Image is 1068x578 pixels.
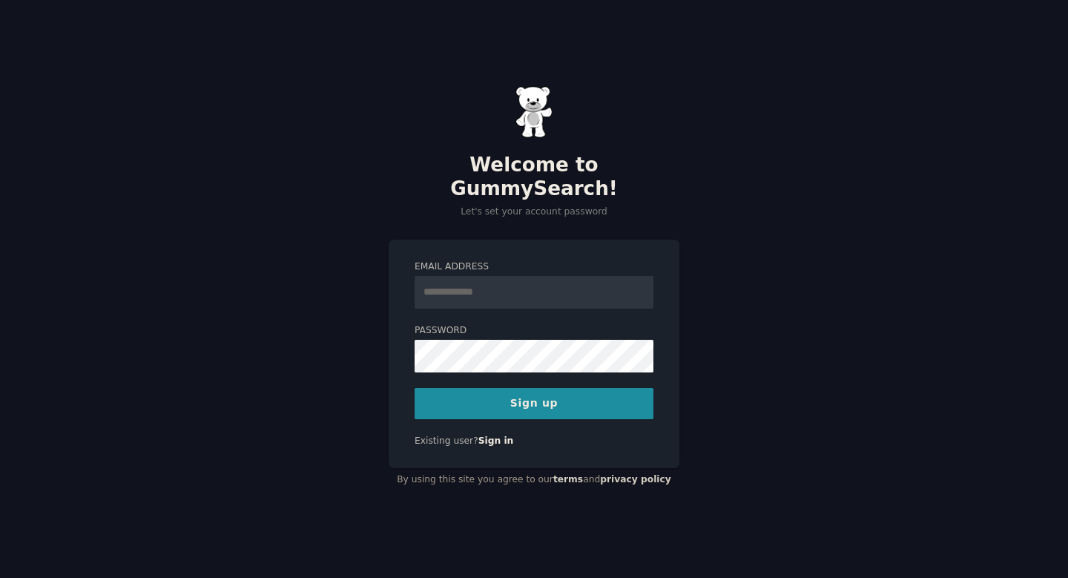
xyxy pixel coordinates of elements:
a: terms [553,474,583,485]
span: Existing user? [415,436,478,446]
h2: Welcome to GummySearch! [389,154,679,200]
a: Sign in [478,436,514,446]
button: Sign up [415,388,653,419]
label: Email Address [415,260,653,274]
a: privacy policy [600,474,671,485]
label: Password [415,324,653,338]
p: Let's set your account password [389,206,679,219]
img: Gummy Bear [515,86,553,138]
div: By using this site you agree to our and [389,468,679,492]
